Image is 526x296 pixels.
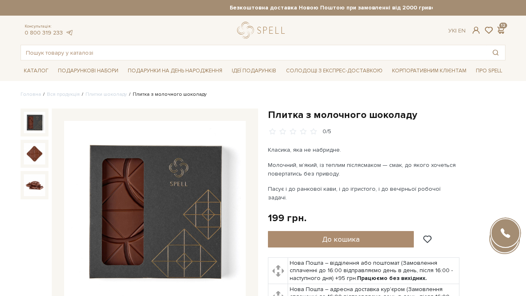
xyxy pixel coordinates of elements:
span: Подарунки на День народження [125,65,226,77]
img: Плитка з молочного шоколаду [24,174,45,196]
div: Ук [448,27,466,35]
img: Плитка з молочного шоколаду [24,143,45,164]
a: 0 800 319 233 [25,29,63,36]
a: telegram [65,29,73,36]
td: Нова Пошта – відділення або поштомат (Замовлення сплаченні до 16:00 відправляємо день в день, піс... [288,258,459,284]
a: Корпоративним клієнтам [389,64,470,78]
p: Пасує і до ранкової кави, і до ігристого, і до вечірньої робочої задачі. [268,185,461,202]
div: 0/5 [323,128,331,136]
span: | [455,27,457,34]
div: 199 грн. [268,212,307,224]
span: Каталог [21,65,52,77]
span: До кошика [322,235,360,244]
img: Плитка з молочного шоколаду [24,112,45,133]
a: Вся продукція [47,91,80,97]
span: Подарункові набори [55,65,122,77]
a: logo [237,22,288,39]
button: Пошук товару у каталозі [486,45,505,60]
a: Плитки шоколаду [85,91,127,97]
li: Плитка з молочного шоколаду [127,91,207,98]
h1: Плитка з молочного шоколаду [268,109,505,121]
span: Консультація: [25,24,73,29]
p: Класика, яка не набридне. [268,146,461,154]
a: Солодощі з експрес-доставкою [283,64,386,78]
p: Молочний, м’який, із теплим післясмаком — смак, до якого хочеться повертатись без приводу. [268,161,461,178]
a: Головна [21,91,41,97]
a: En [458,27,466,34]
span: Ідеї подарунків [228,65,279,77]
span: Про Spell [473,65,505,77]
input: Пошук товару у каталозі [21,45,486,60]
b: Працюємо без вихідних. [357,275,427,282]
button: До кошика [268,231,414,247]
